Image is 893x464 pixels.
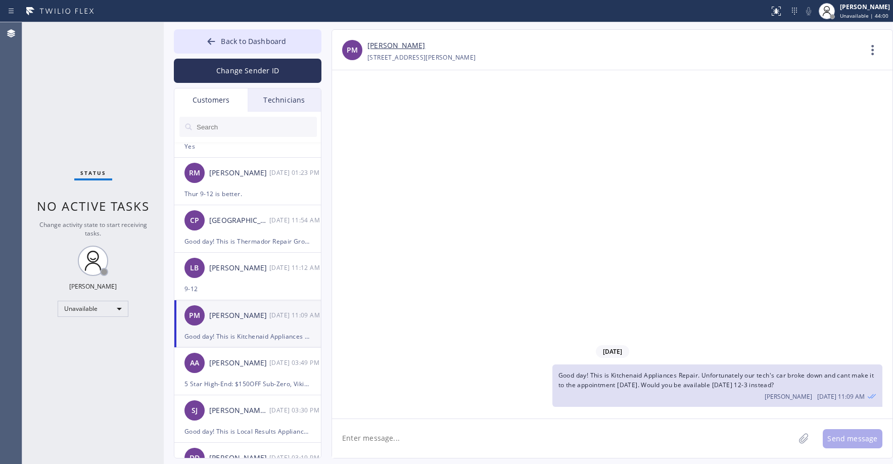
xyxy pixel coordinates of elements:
button: Back to Dashboard [174,29,321,54]
span: No active tasks [37,198,150,214]
div: 09/11/2025 9:19 AM [269,452,322,463]
span: PM [189,310,200,321]
div: 9-12 [184,283,311,295]
div: Thur 9-12 is better. [184,188,311,200]
span: Status [80,169,106,176]
span: LB [190,262,199,274]
div: 09/12/2025 9:23 AM [269,167,322,178]
span: Unavailable | 44:00 [840,12,888,19]
div: [PERSON_NAME] [209,357,269,369]
div: Good day! This is Local Results Appliance Repair SJ. So the parts for your unit are expected to a... [184,426,311,437]
span: [DATE] 11:09 AM [817,392,865,401]
div: 09/12/2025 9:12 AM [269,262,322,273]
span: PM [347,44,358,56]
div: Good day! This is Kitchenaid Appliances Repair. Unfortunately our tech's car broke down and cant ... [184,331,311,342]
span: Change activity state to start receiving tasks. [39,220,147,238]
div: [PERSON_NAME] [69,282,117,291]
div: 09/12/2025 9:54 AM [269,214,322,226]
div: [PERSON_NAME] [209,167,269,179]
div: Technicians [248,88,321,112]
div: Unavailable [58,301,128,317]
div: 5 Star High-End: $150OFF Sub-Zero, Viking & Wolf repair! Final call! Call [PHONE_NUMBER] now to c... [184,378,311,390]
input: Search [196,117,317,137]
div: [PERSON_NAME] [840,3,890,11]
span: [DATE] [596,345,629,358]
span: CP [190,215,199,226]
span: [PERSON_NAME] [765,392,812,401]
div: [STREET_ADDRESS][PERSON_NAME] [367,52,476,63]
button: Send message [823,429,882,448]
div: [PERSON_NAME] [209,452,269,464]
div: [PERSON_NAME] [PERSON_NAME] [209,405,269,416]
div: Yes [184,141,311,152]
div: 09/11/2025 9:49 AM [269,357,322,368]
a: [PERSON_NAME] [367,40,425,52]
button: Change Sender ID [174,59,321,83]
div: [PERSON_NAME] [209,262,269,274]
span: RM [189,167,200,179]
span: Good day! This is Kitchenaid Appliances Repair. Unfortunately our tech's car broke down and cant ... [558,371,874,389]
div: 09/12/2025 9:09 AM [269,309,322,321]
button: Mute [802,4,816,18]
span: SJ [192,405,198,416]
div: [PERSON_NAME] [209,310,269,321]
span: Back to Dashboard [221,36,286,46]
span: DD [190,452,200,464]
div: Good day! This is Thermador Repair Group [GEOGRAPHIC_DATA]. Unfortunately we don't have any avail... [184,236,311,247]
span: AA [190,357,199,369]
div: Customers [174,88,248,112]
div: 09/12/2025 9:09 AM [552,364,882,407]
div: [GEOGRAPHIC_DATA] [209,215,269,226]
div: 09/11/2025 9:30 AM [269,404,322,416]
